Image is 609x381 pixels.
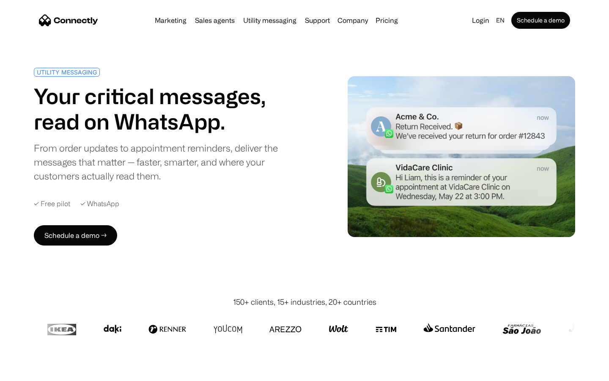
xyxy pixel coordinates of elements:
a: Pricing [372,17,401,24]
h1: Your critical messages, read on WhatsApp. [34,83,301,134]
a: Marketing [151,17,190,24]
a: Schedule a demo → [34,225,117,246]
a: Login [469,14,493,26]
a: Support [302,17,333,24]
a: Utility messaging [240,17,300,24]
div: 150+ clients, 15+ industries, 20+ countries [233,296,376,308]
aside: Language selected: English [8,365,51,378]
div: ✓ WhatsApp [80,200,119,208]
div: ✓ Free pilot [34,200,70,208]
div: From order updates to appointment reminders, deliver the messages that matter — faster, smarter, ... [34,141,301,183]
a: Sales agents [192,17,238,24]
a: Schedule a demo [511,12,570,29]
ul: Language list [17,366,51,378]
div: en [496,14,505,26]
div: Company [337,14,368,26]
div: UTILITY MESSAGING [37,69,97,75]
